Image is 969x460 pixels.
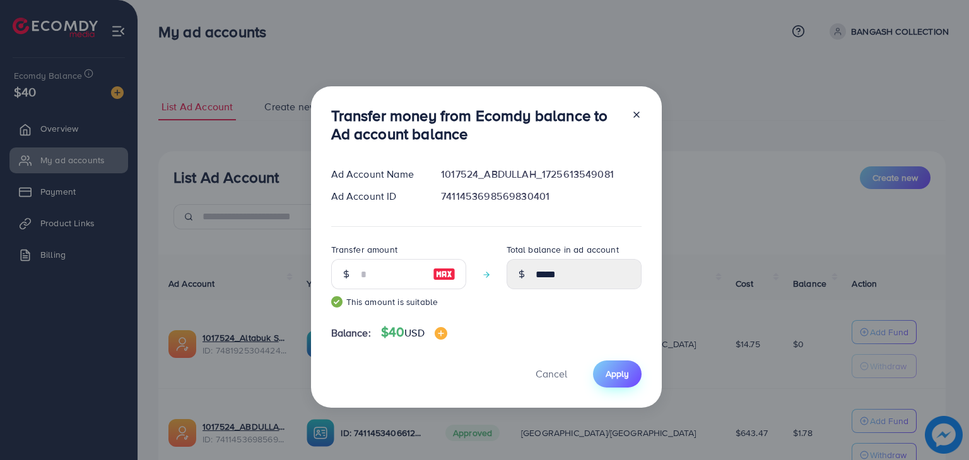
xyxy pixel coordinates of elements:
button: Cancel [520,360,583,388]
img: image [435,327,447,340]
button: Apply [593,360,642,388]
div: Ad Account ID [321,189,432,204]
div: 1017524_ABDULLAH_1725613549081 [431,167,651,181]
div: 7411453698569830401 [431,189,651,204]
label: Transfer amount [331,243,397,256]
img: image [433,267,455,282]
span: Apply [606,367,629,380]
span: USD [404,326,424,340]
span: Cancel [536,367,567,381]
img: guide [331,296,343,308]
h3: Transfer money from Ecomdy balance to Ad account balance [331,106,621,143]
label: Total balance in ad account [507,243,619,256]
span: Balance: [331,326,371,340]
div: Ad Account Name [321,167,432,181]
h4: $40 [381,325,447,340]
small: This amount is suitable [331,296,466,308]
